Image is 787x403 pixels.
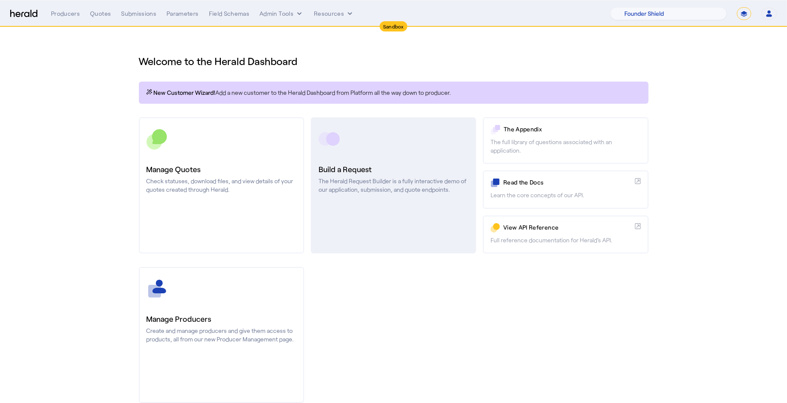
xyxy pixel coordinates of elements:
[139,117,304,253] a: Manage QuotesCheck statuses, download files, and view details of your quotes created through Herald.
[51,9,80,18] div: Producers
[260,9,304,18] button: internal dropdown menu
[166,9,199,18] div: Parameters
[319,163,468,175] h3: Build a Request
[121,9,156,18] div: Submissions
[10,10,37,18] img: Herald Logo
[504,125,640,133] p: The Appendix
[483,117,648,164] a: The AppendixThe full library of questions associated with an application.
[139,267,304,403] a: Manage ProducersCreate and manage producers and give them access to products, all from our new Pr...
[147,163,296,175] h3: Manage Quotes
[319,177,468,194] p: The Herald Request Builder is a fully interactive demo of our application, submission, and quote ...
[147,313,296,325] h3: Manage Producers
[491,138,640,155] p: The full library of questions associated with an application.
[209,9,250,18] div: Field Schemas
[503,223,631,232] p: View API Reference
[311,117,476,253] a: Build a RequestThe Herald Request Builder is a fully interactive demo of our application, submiss...
[483,170,648,208] a: Read the DocsLearn the core concepts of our API.
[314,9,354,18] button: Resources dropdown menu
[380,21,407,31] div: Sandbox
[491,191,640,199] p: Learn the core concepts of our API.
[154,88,216,97] span: New Customer Wizard!
[491,236,640,244] p: Full reference documentation for Herald's API.
[147,177,296,194] p: Check statuses, download files, and view details of your quotes created through Herald.
[147,326,296,343] p: Create and manage producers and give them access to products, all from our new Producer Managemen...
[139,54,649,68] h1: Welcome to the Herald Dashboard
[503,178,631,187] p: Read the Docs
[146,88,642,97] p: Add a new customer to the Herald Dashboard from Platform all the way down to producer.
[483,216,648,253] a: View API ReferenceFull reference documentation for Herald's API.
[90,9,111,18] div: Quotes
